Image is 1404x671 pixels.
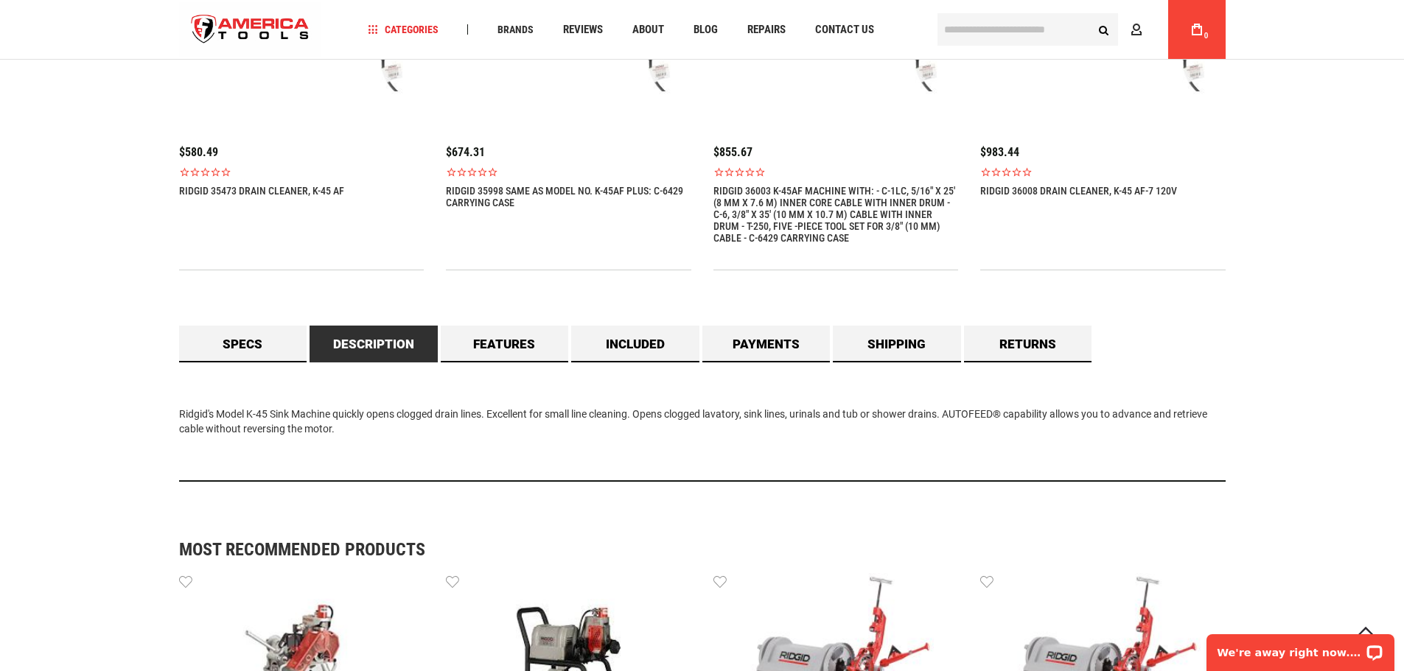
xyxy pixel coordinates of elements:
a: Description [310,326,438,362]
div: Ridgid's Model K-45 Sink Machine quickly opens clogged drain lines. Excellent for small line clea... [179,362,1226,482]
a: Categories [361,20,445,40]
a: About [626,20,671,40]
a: RIDGID 35998 Same as Model No. K-45AF plus: C-6429 Carrying Case [446,185,691,208]
a: Included [571,326,699,362]
span: Rated 0.0 out of 5 stars 0 reviews [713,166,959,178]
span: $983.44 [980,145,1019,159]
span: Contact Us [815,24,874,35]
span: 0 [1204,32,1209,40]
span: Blog [694,24,718,35]
a: Returns [964,326,1092,362]
span: Repairs [747,24,786,35]
a: Specs [179,326,307,362]
span: Rated 0.0 out of 5 stars 0 reviews [446,166,691,178]
a: Shipping [833,326,961,362]
a: Payments [702,326,831,362]
span: $674.31 [446,145,485,159]
span: Rated 0.0 out of 5 stars 0 reviews [980,166,1226,178]
span: $580.49 [179,145,218,159]
span: Brands [497,24,534,35]
img: America Tools [179,2,322,57]
a: store logo [179,2,322,57]
span: About [632,24,664,35]
a: Contact Us [808,20,881,40]
iframe: LiveChat chat widget [1197,625,1404,671]
a: Blog [687,20,724,40]
span: Rated 0.0 out of 5 stars 0 reviews [179,166,425,178]
a: RIDGID 36003 K-45AF Machine with: - C-1lC, 5/16" x 25' (8 mm x 7.6 m) Inner Core Cable with Inner... [713,185,959,244]
button: Search [1090,15,1118,43]
span: Reviews [563,24,603,35]
a: RIDGID 36008 DRAIN CLEANER, K-45 AF-7 120V [980,185,1177,197]
a: Repairs [741,20,792,40]
span: $855.67 [713,145,752,159]
a: Brands [491,20,540,40]
a: Features [441,326,569,362]
a: Reviews [556,20,610,40]
span: Categories [368,24,439,35]
a: RIDGID 35473 DRAIN CLEANER, K-45 AF [179,185,344,197]
strong: Most Recommended Products [179,541,1174,558]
